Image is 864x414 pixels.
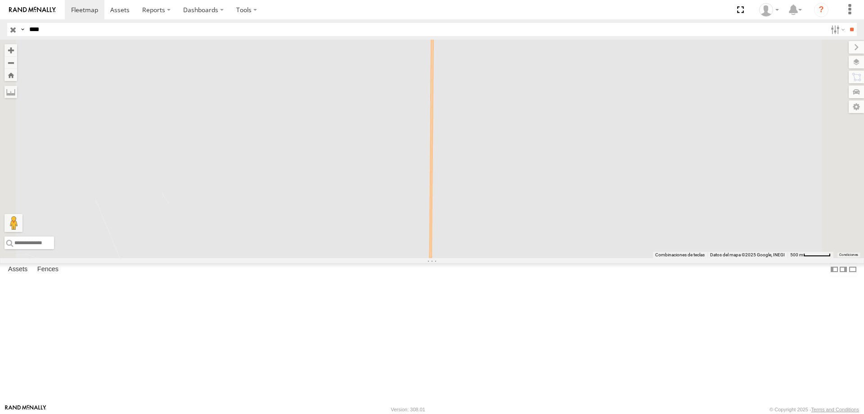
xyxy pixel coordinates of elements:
label: Search Query [19,23,26,36]
label: Hide Summary Table [848,263,857,276]
div: Juan Lopez [756,3,782,17]
span: 500 m [790,252,803,257]
label: Dock Summary Table to the Right [839,263,848,276]
button: Escala del mapa: 500 m por 57 píxeles [787,252,833,258]
img: rand-logo.svg [9,7,56,13]
label: Search Filter Options [827,23,846,36]
a: Visit our Website [5,405,46,414]
a: Condiciones (se abre en una nueva pestaña) [839,253,858,257]
button: Zoom Home [4,69,17,81]
label: Fences [33,263,63,276]
div: Version: 308.01 [391,407,425,412]
div: © Copyright 2025 - [769,407,859,412]
i: ? [814,3,828,17]
button: Combinaciones de teclas [655,252,705,258]
button: Zoom out [4,56,17,69]
a: Terms and Conditions [811,407,859,412]
button: Zoom in [4,44,17,56]
span: Datos del mapa ©2025 Google, INEGI [710,252,785,257]
label: Map Settings [849,100,864,113]
label: Measure [4,86,17,98]
label: Dock Summary Table to the Left [830,263,839,276]
label: Assets [4,263,32,276]
button: Arrastra el hombrecito naranja al mapa para abrir Street View [4,214,22,232]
